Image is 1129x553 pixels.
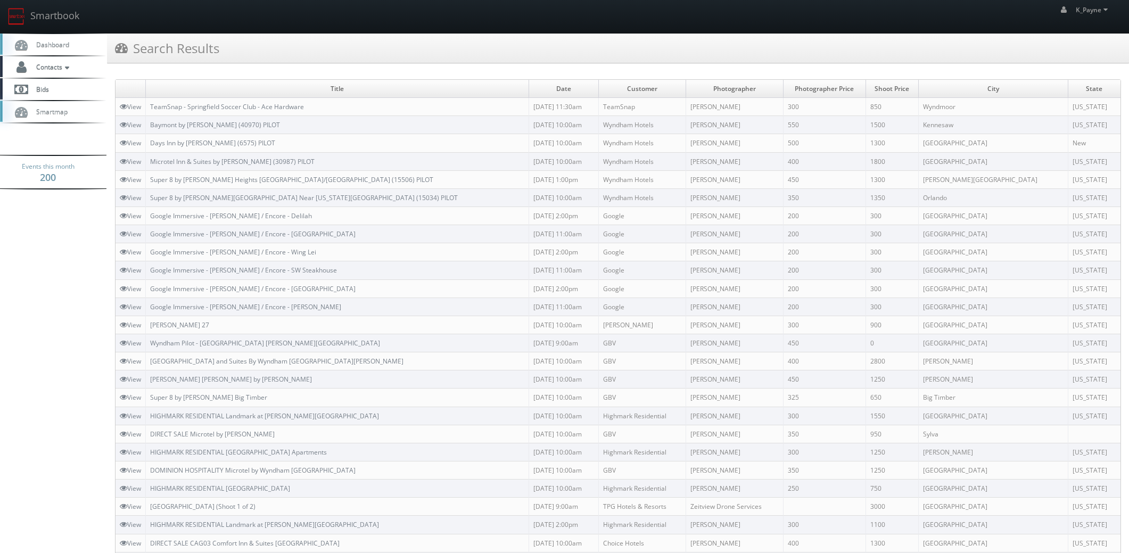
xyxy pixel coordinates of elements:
[598,352,686,370] td: GBV
[1068,188,1120,207] td: [US_STATE]
[529,134,599,152] td: [DATE] 10:00am
[686,370,784,389] td: [PERSON_NAME]
[150,430,275,439] a: DIRECT SALE Microtel by [PERSON_NAME]
[529,207,599,225] td: [DATE] 2:00pm
[783,279,866,298] td: 200
[150,175,433,184] a: Super 8 by [PERSON_NAME] Heights [GEOGRAPHIC_DATA]/[GEOGRAPHIC_DATA] (15506) PILOT
[150,120,280,129] a: Baymont by [PERSON_NAME] (40970) PILOT
[866,152,918,170] td: 1800
[783,170,866,188] td: 450
[8,8,25,25] img: smartbook-logo.png
[686,98,784,116] td: [PERSON_NAME]
[598,443,686,461] td: Highmark Residential
[866,516,918,534] td: 1100
[919,134,1068,152] td: [GEOGRAPHIC_DATA]
[529,443,599,461] td: [DATE] 10:00am
[120,339,141,348] a: View
[1068,352,1120,370] td: [US_STATE]
[919,316,1068,334] td: [GEOGRAPHIC_DATA]
[783,407,866,425] td: 300
[919,298,1068,316] td: [GEOGRAPHIC_DATA]
[150,102,304,111] a: TeamSnap - Springfield Soccer Club - Ace Hardware
[783,243,866,261] td: 200
[150,157,315,166] a: Microtel Inn & Suites by [PERSON_NAME] (30987) PILOT
[866,334,918,352] td: 0
[1068,116,1120,134] td: [US_STATE]
[31,107,68,116] span: Smartmap
[919,516,1068,534] td: [GEOGRAPHIC_DATA]
[120,302,141,311] a: View
[1068,207,1120,225] td: [US_STATE]
[1068,225,1120,243] td: [US_STATE]
[598,98,686,116] td: TeamSnap
[115,39,219,57] h3: Search Results
[686,461,784,479] td: [PERSON_NAME]
[866,443,918,461] td: 1250
[919,407,1068,425] td: [GEOGRAPHIC_DATA]
[529,298,599,316] td: [DATE] 11:00am
[120,430,141,439] a: View
[919,443,1068,461] td: [PERSON_NAME]
[31,40,69,49] span: Dashboard
[1068,243,1120,261] td: [US_STATE]
[1068,80,1120,98] td: State
[529,170,599,188] td: [DATE] 1:00pm
[1068,152,1120,170] td: [US_STATE]
[598,461,686,479] td: GBV
[866,498,918,516] td: 3000
[686,170,784,188] td: [PERSON_NAME]
[783,370,866,389] td: 450
[783,134,866,152] td: 500
[686,116,784,134] td: [PERSON_NAME]
[120,375,141,384] a: View
[529,334,599,352] td: [DATE] 9:00am
[120,193,141,202] a: View
[529,516,599,534] td: [DATE] 2:00pm
[866,389,918,407] td: 650
[598,261,686,279] td: Google
[686,152,784,170] td: [PERSON_NAME]
[686,134,784,152] td: [PERSON_NAME]
[150,320,209,329] a: [PERSON_NAME] 27
[1068,261,1120,279] td: [US_STATE]
[598,425,686,443] td: GBV
[1068,279,1120,298] td: [US_STATE]
[783,334,866,352] td: 450
[120,520,141,529] a: View
[783,425,866,443] td: 350
[529,116,599,134] td: [DATE] 10:00am
[150,339,380,348] a: Wyndham Pilot - [GEOGRAPHIC_DATA] [PERSON_NAME][GEOGRAPHIC_DATA]
[40,171,56,184] strong: 200
[120,211,141,220] a: View
[1068,389,1120,407] td: [US_STATE]
[598,534,686,552] td: Choice Hotels
[529,225,599,243] td: [DATE] 11:00am
[1068,498,1120,516] td: [US_STATE]
[866,188,918,207] td: 1350
[686,443,784,461] td: [PERSON_NAME]
[150,138,275,147] a: Days Inn by [PERSON_NAME] (6575) PILOT
[529,352,599,370] td: [DATE] 10:00am
[866,98,918,116] td: 850
[783,461,866,479] td: 350
[866,207,918,225] td: 300
[686,80,784,98] td: Photographer
[866,316,918,334] td: 900
[120,175,141,184] a: View
[1068,516,1120,534] td: [US_STATE]
[529,152,599,170] td: [DATE] 10:00am
[120,502,141,511] a: View
[120,247,141,257] a: View
[686,480,784,498] td: [PERSON_NAME]
[1068,461,1120,479] td: [US_STATE]
[120,484,141,493] a: View
[1068,370,1120,389] td: [US_STATE]
[150,357,403,366] a: [GEOGRAPHIC_DATA] and Suites By Wyndham [GEOGRAPHIC_DATA][PERSON_NAME]
[150,211,312,220] a: Google Immersive - [PERSON_NAME] / Encore - Delilah
[919,261,1068,279] td: [GEOGRAPHIC_DATA]
[686,407,784,425] td: [PERSON_NAME]
[1068,170,1120,188] td: [US_STATE]
[120,266,141,275] a: View
[598,334,686,352] td: GBV
[150,466,356,475] a: DOMINION HOSPITALITY Microtel by Wyndham [GEOGRAPHIC_DATA]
